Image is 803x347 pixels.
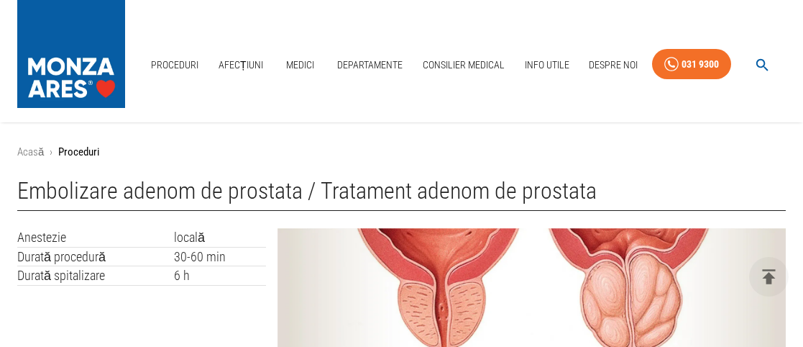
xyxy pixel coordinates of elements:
td: Anestezie [17,228,174,247]
li: › [50,144,52,161]
a: 031 9300 [652,49,731,80]
a: Proceduri [145,50,204,80]
button: delete [749,257,789,297]
td: 30-60 min [174,247,266,266]
a: Afecțiuni [213,50,269,80]
td: Durată spitalizare [17,266,174,286]
a: Info Utile [519,50,575,80]
td: locală [174,228,266,247]
p: Proceduri [58,144,99,161]
nav: breadcrumb [17,144,786,161]
td: 6 h [174,266,266,286]
td: Durată procedură [17,247,174,266]
a: Medici [277,50,323,80]
h1: Embolizare adenom de prostata / Tratament adenom de prostata [17,178,786,211]
a: Acasă [17,145,44,158]
a: Despre Noi [583,50,643,80]
div: 031 9300 [682,55,719,73]
a: Consilier Medical [417,50,510,80]
a: Departamente [331,50,408,80]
